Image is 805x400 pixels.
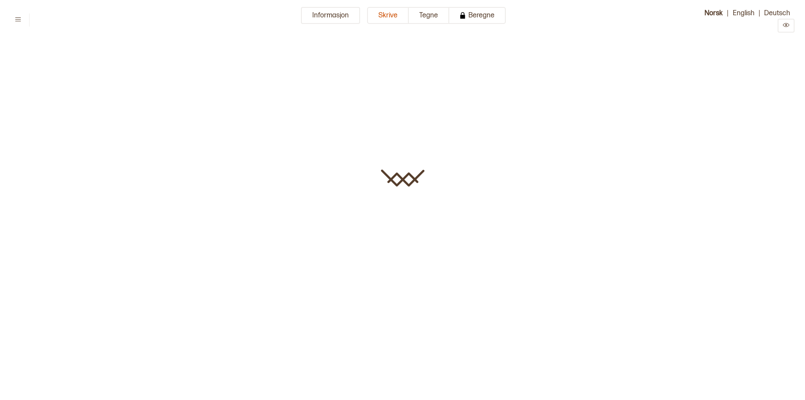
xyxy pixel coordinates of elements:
div: | | [686,7,795,33]
svg: Preview [783,22,789,28]
button: Beregne [449,7,506,24]
button: Deutsch [760,7,795,19]
button: English [728,7,759,19]
button: Preview [778,19,795,33]
button: Informasjon [301,7,360,24]
button: Norsk [700,7,727,19]
button: Skrive [367,7,409,24]
a: Skrive [367,7,409,33]
a: Beregne [449,7,506,33]
a: Tegne [409,7,449,33]
button: Tegne [409,7,449,24]
a: Preview [778,22,795,30]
